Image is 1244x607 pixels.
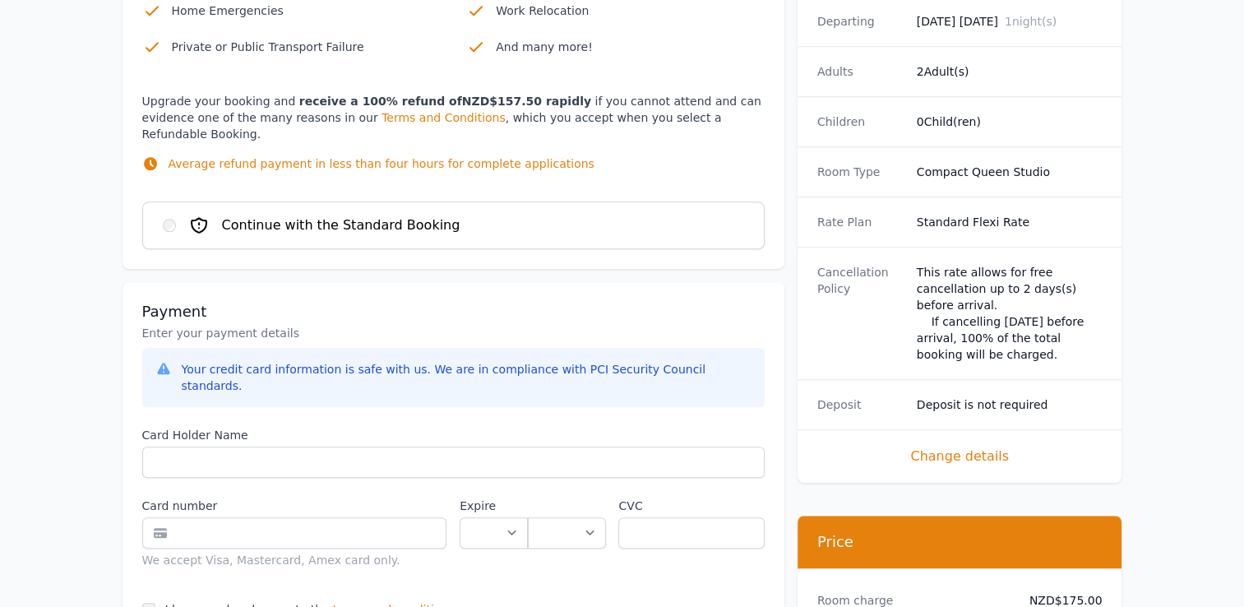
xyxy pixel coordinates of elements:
[917,13,1103,30] dd: [DATE] [DATE]
[817,264,904,363] dt: Cancellation Policy
[817,214,904,230] dt: Rate Plan
[817,447,1103,466] span: Change details
[169,155,594,172] p: Average refund payment in less than four hours for complete applications
[917,396,1103,413] dd: Deposit is not required
[528,498,605,514] label: .
[222,215,460,235] span: Continue with the Standard Booking
[496,1,765,21] p: Work Relocation
[917,63,1103,80] dd: 2 Adult(s)
[817,13,904,30] dt: Departing
[496,37,765,57] p: And many more!
[142,427,765,443] label: Card Holder Name
[460,498,528,514] label: Expire
[618,498,764,514] label: CVC
[817,164,904,180] dt: Room Type
[142,552,447,568] div: We accept Visa, Mastercard, Amex card only.
[142,302,765,322] h3: Payment
[182,361,751,394] div: Your credit card information is safe with us. We are in compliance with PCI Security Council stan...
[917,164,1103,180] dd: Compact Queen Studio
[172,1,441,21] p: Home Emergencies
[142,93,765,188] p: Upgrade your booking and if you cannot attend and can evidence one of the many reasons in our , w...
[817,532,1103,552] h3: Price
[299,95,591,108] strong: receive a 100% refund of NZD$157.50 rapidly
[142,498,447,514] label: Card number
[917,264,1103,363] div: This rate allows for free cancellation up to 2 days(s) before arrival. If cancelling [DATE] befor...
[917,214,1103,230] dd: Standard Flexi Rate
[172,37,441,57] p: Private or Public Transport Failure
[382,111,506,124] a: Terms and Conditions
[817,396,904,413] dt: Deposit
[917,114,1103,130] dd: 0 Child(ren)
[142,325,765,341] p: Enter your payment details
[1005,15,1057,28] span: 1 night(s)
[817,63,904,80] dt: Adults
[817,114,904,130] dt: Children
